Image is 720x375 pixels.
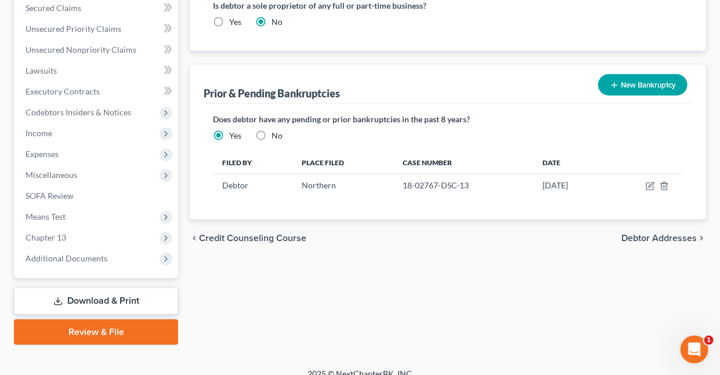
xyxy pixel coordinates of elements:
[213,113,683,125] label: Does debtor have any pending or prior bankruptcies in the past 8 years?
[26,253,107,263] span: Additional Documents
[272,130,283,141] label: No
[14,319,178,345] a: Review & File
[272,16,283,28] label: No
[229,130,241,141] label: Yes
[26,170,77,180] span: Miscellaneous
[533,151,606,174] th: Date
[533,174,606,196] td: [DATE]
[14,287,178,315] a: Download & Print
[26,3,81,13] span: Secured Claims
[26,107,131,117] span: Codebtors Insiders & Notices
[26,45,136,54] span: Unsecured Nonpriority Claims
[292,174,393,196] td: Northern
[16,185,178,206] a: SOFA Review
[704,336,714,345] span: 1
[26,24,121,34] span: Unsecured Priority Claims
[190,234,306,243] button: chevron_left Credit Counseling Course
[199,234,306,243] span: Credit Counseling Course
[16,39,178,60] a: Unsecured Nonpriority Claims
[26,191,74,201] span: SOFA Review
[16,19,178,39] a: Unsecured Priority Claims
[598,74,688,96] button: New Bankruptcy
[393,174,533,196] td: 18-02767-DSC-13
[681,336,708,363] iframe: Intercom live chat
[16,60,178,81] a: Lawsuits
[16,81,178,102] a: Executory Contracts
[26,232,66,242] span: Chapter 13
[621,234,706,243] button: Debtor Addresses chevron_right
[204,86,340,100] div: Prior & Pending Bankruptcies
[697,234,706,243] i: chevron_right
[190,234,199,243] i: chevron_left
[292,151,393,174] th: Place Filed
[26,149,59,159] span: Expenses
[621,234,697,243] span: Debtor Addresses
[393,151,533,174] th: Case Number
[26,65,57,75] span: Lawsuits
[229,16,241,28] label: Yes
[26,128,52,138] span: Income
[26,86,100,96] span: Executory Contracts
[213,151,292,174] th: Filed By
[26,212,66,221] span: Means Test
[213,174,292,196] td: Debtor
